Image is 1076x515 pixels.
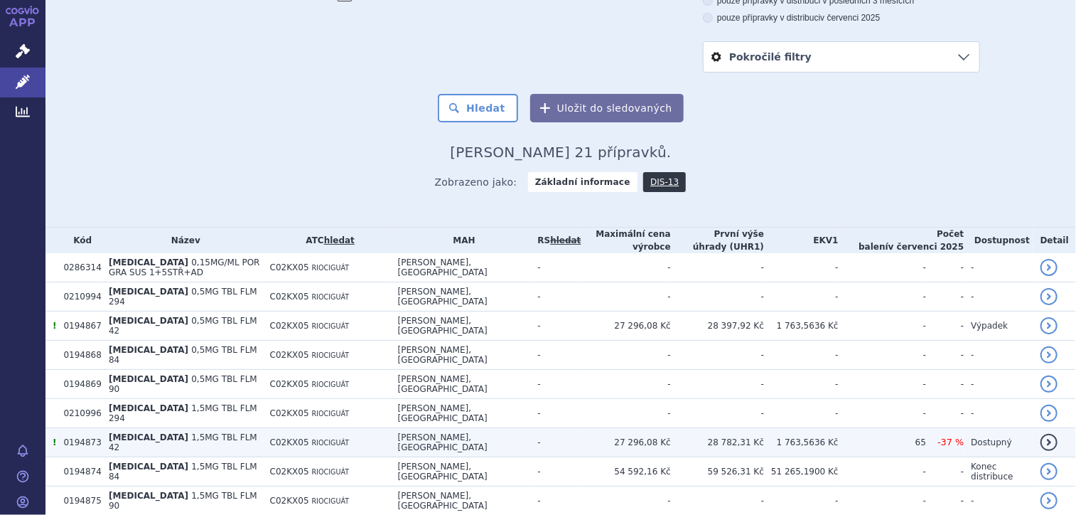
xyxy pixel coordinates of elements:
[312,468,350,476] span: RIOCIGUÁT
[764,282,839,312] td: -
[56,228,101,253] th: Kód
[926,282,964,312] td: -
[56,253,101,282] td: 0286314
[581,253,671,282] td: -
[839,253,926,282] td: -
[926,253,964,282] td: -
[839,282,926,312] td: -
[671,428,764,457] td: 28 782,31 Kč
[312,351,350,359] span: RIOCIGUÁT
[109,491,188,501] span: [MEDICAL_DATA]
[671,228,764,253] th: První výše úhrady (UHR1)
[312,293,350,301] span: RIOCIGUÁT
[1040,376,1058,393] a: detail
[764,228,839,253] th: EKV1
[671,282,764,312] td: -
[671,457,764,487] td: 59 526,31 Kč
[109,257,260,277] span: 0,15MG/ML POR GRA SUS 1+5STŘ+AD
[530,94,684,122] button: Uložit do sledovaných
[109,374,257,394] span: 0,5MG TBL FLM 90
[56,457,101,487] td: 0194874
[53,321,56,331] span: Tento přípravek má více úhrad.
[391,457,531,487] td: [PERSON_NAME], [GEOGRAPHIC_DATA]
[109,316,188,326] span: [MEDICAL_DATA]
[109,432,188,442] span: [MEDICAL_DATA]
[671,341,764,370] td: -
[109,462,257,482] span: 1,5MG TBL FLM 84
[270,467,309,477] span: C02KX05
[839,370,926,399] td: -
[530,341,581,370] td: -
[764,370,839,399] td: -
[312,497,350,505] span: RIOCIGUÁT
[671,253,764,282] td: -
[270,350,309,360] span: C02KX05
[764,457,839,487] td: 51 265,1900 Kč
[270,437,309,447] span: C02KX05
[312,439,350,447] span: RIOCIGUÁT
[581,282,671,312] td: -
[109,287,257,307] span: 0,5MG TBL FLM 294
[312,264,350,272] span: RIOCIGUÁT
[530,370,581,399] td: -
[391,312,531,341] td: [PERSON_NAME], [GEOGRAPHIC_DATA]
[530,253,581,282] td: -
[964,228,1033,253] th: Dostupnost
[109,287,188,297] span: [MEDICAL_DATA]
[764,428,839,457] td: 1 763,5636 Kč
[391,341,531,370] td: [PERSON_NAME], [GEOGRAPHIC_DATA]
[109,403,257,423] span: 1,5MG TBL FLM 294
[764,312,839,341] td: 1 763,5636 Kč
[270,292,309,302] span: C02KX05
[581,370,671,399] td: -
[964,282,1033,312] td: -
[109,374,188,384] span: [MEDICAL_DATA]
[964,399,1033,428] td: -
[964,370,1033,399] td: -
[530,428,581,457] td: -
[56,282,101,312] td: 0210994
[270,496,309,506] span: C02KX05
[109,432,257,452] span: 1,5MG TBL FLM 42
[270,262,309,272] span: C02KX05
[1040,259,1058,276] a: detail
[964,253,1033,282] td: -
[270,408,309,418] span: C02KX05
[530,399,581,428] td: -
[391,253,531,282] td: [PERSON_NAME], [GEOGRAPHIC_DATA]
[764,399,839,428] td: -
[435,172,517,192] span: Zobrazeno jako:
[643,172,686,192] a: DIS-13
[1040,288,1058,305] a: detail
[528,172,637,192] strong: Základní informace
[964,457,1033,487] td: Konec distribuce
[550,235,581,245] del: hledat
[1040,346,1058,363] a: detail
[1040,405,1058,422] a: detail
[56,399,101,428] td: 0210996
[1040,434,1058,451] a: detail
[109,462,188,472] span: [MEDICAL_DATA]
[391,428,531,457] td: [PERSON_NAME], [GEOGRAPHIC_DATA]
[581,228,671,253] th: Maximální cena výrobce
[550,235,581,245] a: vyhledávání neobsahuje žádnou platnou referenční skupinu
[1040,317,1058,334] a: detail
[391,370,531,399] td: [PERSON_NAME], [GEOGRAPHIC_DATA]
[964,341,1033,370] td: -
[312,381,350,388] span: RIOCIGUÁT
[581,341,671,370] td: -
[109,491,257,511] span: 1,5MG TBL FLM 90
[109,403,188,413] span: [MEDICAL_DATA]
[937,437,964,447] span: -37 %
[109,345,257,365] span: 0,5MG TBL FLM 84
[438,94,518,122] button: Hledat
[530,457,581,487] td: -
[671,312,764,341] td: 28 397,92 Kč
[964,312,1033,341] td: Výpadek
[926,370,964,399] td: -
[109,257,188,267] span: [MEDICAL_DATA]
[926,457,964,487] td: -
[530,312,581,341] td: -
[56,370,101,399] td: 0194869
[820,13,880,23] span: v červenci 2025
